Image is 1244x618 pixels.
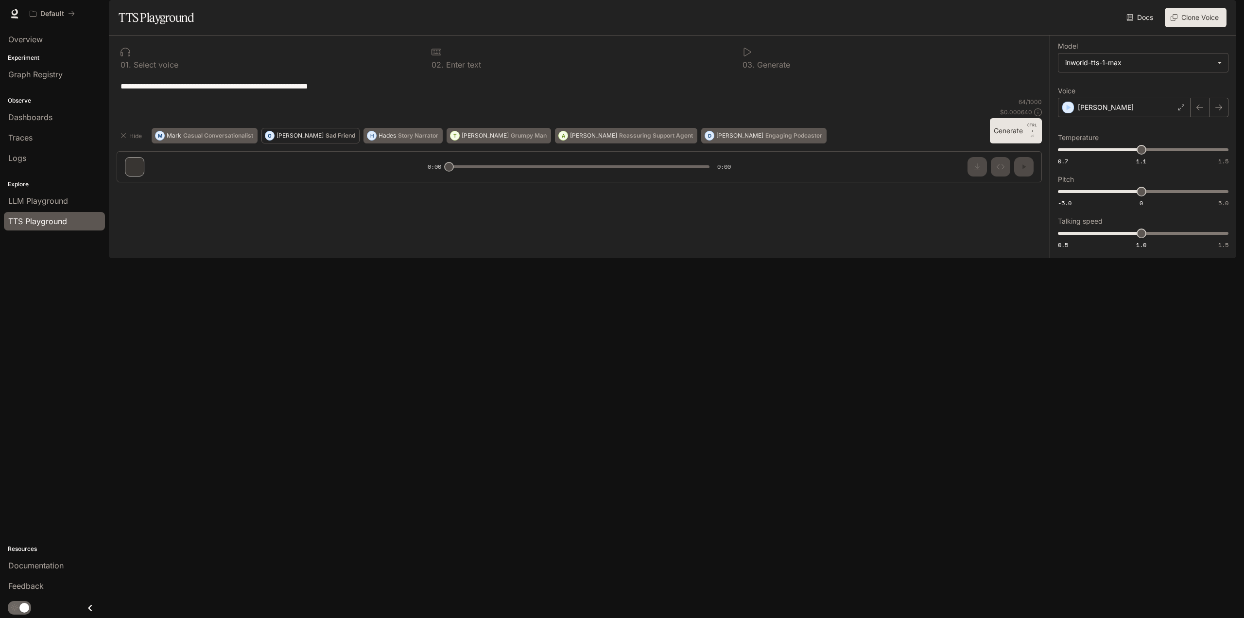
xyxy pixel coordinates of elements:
p: Mark [167,133,181,139]
span: 1.5 [1218,157,1228,165]
p: [PERSON_NAME] [570,133,617,139]
span: 0 [1140,199,1143,207]
div: inworld-tts-1-max [1058,53,1228,72]
p: 0 3 . [743,61,755,69]
p: Select voice [131,61,178,69]
div: O [265,128,274,143]
button: Hide [117,128,148,143]
button: Clone Voice [1165,8,1227,27]
div: A [559,128,568,143]
div: D [705,128,714,143]
p: [PERSON_NAME] [462,133,509,139]
button: GenerateCTRL +⏎ [990,118,1042,143]
p: Enter text [444,61,481,69]
p: Temperature [1058,134,1099,141]
button: All workspaces [25,4,79,23]
span: 0.7 [1058,157,1068,165]
p: Default [40,10,64,18]
span: 0.5 [1058,241,1068,249]
p: $ 0.000640 [1000,108,1032,116]
span: -5.0 [1058,199,1071,207]
div: H [367,128,376,143]
button: T[PERSON_NAME]Grumpy Man [447,128,551,143]
span: 5.0 [1218,199,1228,207]
p: Reassuring Support Agent [619,133,693,139]
p: 0 2 . [432,61,444,69]
button: D[PERSON_NAME]Engaging Podcaster [701,128,827,143]
p: [PERSON_NAME] [276,133,324,139]
button: O[PERSON_NAME]Sad Friend [261,128,360,143]
h1: TTS Playground [119,8,194,27]
span: 1.0 [1136,241,1146,249]
span: 1.1 [1136,157,1146,165]
button: HHadesStory Narrator [363,128,443,143]
p: Talking speed [1058,218,1103,225]
button: MMarkCasual Conversationalist [152,128,258,143]
p: Sad Friend [326,133,355,139]
p: 64 / 1000 [1019,98,1042,106]
a: Docs [1124,8,1157,27]
p: Generate [755,61,790,69]
p: ⏎ [1027,122,1038,140]
button: A[PERSON_NAME]Reassuring Support Agent [555,128,697,143]
p: Story Narrator [398,133,438,139]
p: CTRL + [1027,122,1038,134]
p: Pitch [1058,176,1074,183]
p: Voice [1058,88,1075,94]
p: [PERSON_NAME] [1078,103,1134,112]
div: M [155,128,164,143]
p: Grumpy Man [511,133,547,139]
span: 1.5 [1218,241,1228,249]
p: Hades [379,133,396,139]
p: Casual Conversationalist [183,133,253,139]
p: Engaging Podcaster [765,133,822,139]
div: inworld-tts-1-max [1065,58,1212,68]
p: 0 1 . [121,61,131,69]
p: Model [1058,43,1078,50]
div: T [450,128,459,143]
p: [PERSON_NAME] [716,133,763,139]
